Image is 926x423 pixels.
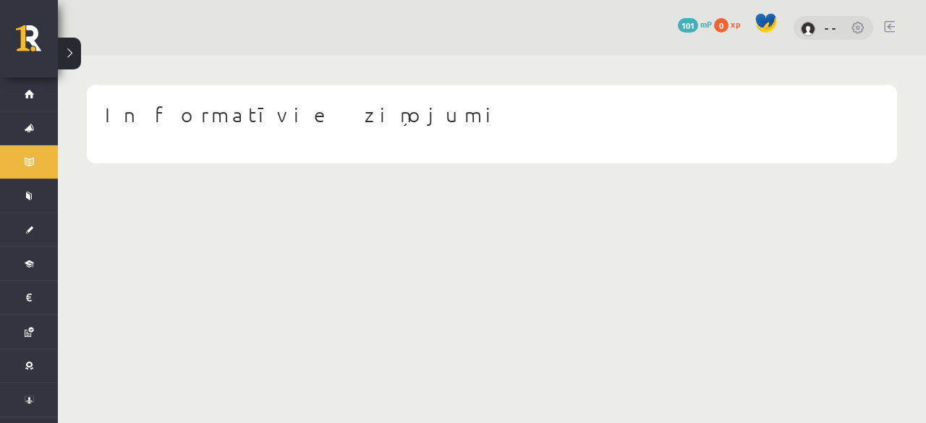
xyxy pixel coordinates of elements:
img: - - [801,22,815,36]
span: 101 [678,18,698,33]
h1: Informatīvie ziņojumi [105,103,879,127]
a: 0 xp [714,18,747,30]
a: - - [825,20,836,35]
span: 0 [714,18,729,33]
span: mP [700,18,712,30]
a: 101 mP [678,18,712,30]
a: Rīgas 1. Tālmācības vidusskola [16,25,58,61]
span: xp [731,18,740,30]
